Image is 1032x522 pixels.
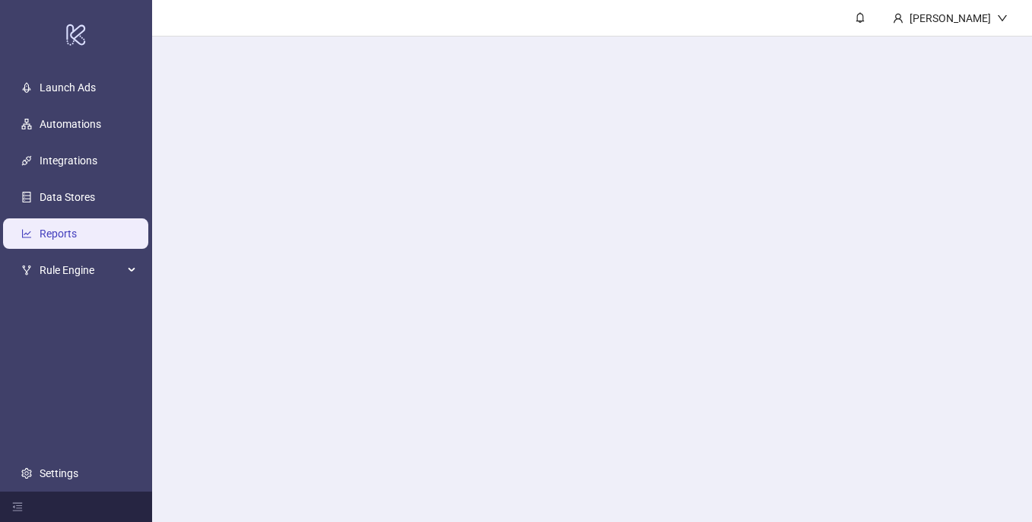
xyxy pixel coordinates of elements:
[40,118,101,130] a: Automations
[893,13,903,24] span: user
[997,13,1008,24] span: down
[40,255,123,285] span: Rule Engine
[903,10,997,27] div: [PERSON_NAME]
[40,191,95,203] a: Data Stores
[21,265,32,275] span: fork
[12,501,23,512] span: menu-fold
[40,467,78,479] a: Settings
[855,12,865,23] span: bell
[40,228,77,240] a: Reports
[40,154,97,167] a: Integrations
[40,81,96,94] a: Launch Ads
